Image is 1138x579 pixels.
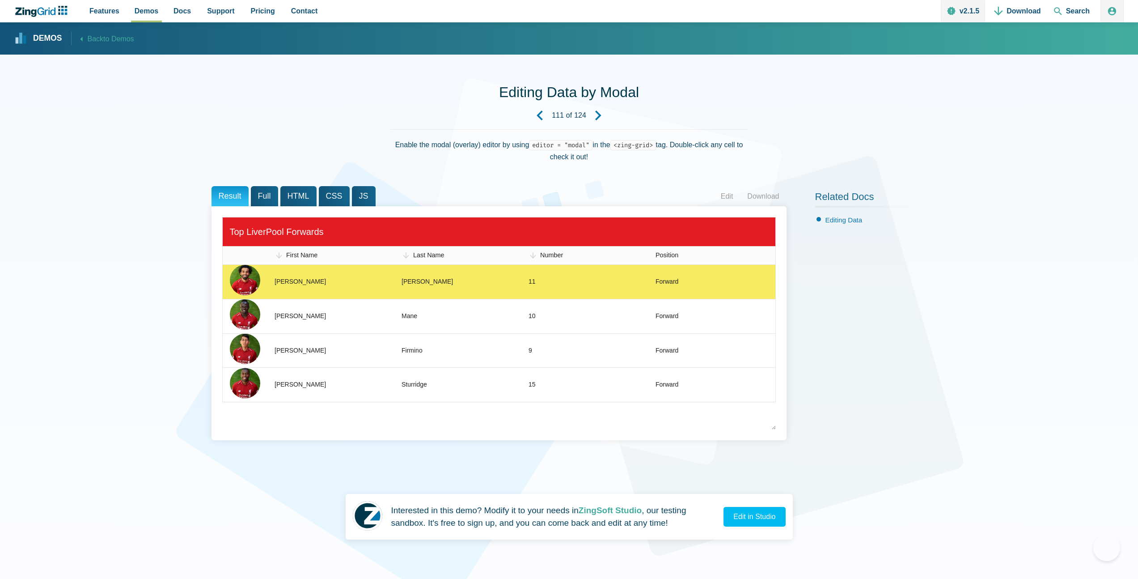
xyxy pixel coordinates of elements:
strong: 124 [574,112,586,119]
strong: Demos [33,34,62,43]
a: ZingChart Logo. Click to return to the homepage [14,6,72,17]
div: Firmino [402,345,423,356]
div: [PERSON_NAME] [275,345,326,356]
span: JS [352,186,376,206]
span: Result [212,186,249,206]
a: Demos [15,33,62,44]
a: Edit in Studio [723,507,785,527]
span: Docs [173,5,191,17]
div: 15 [529,379,536,390]
div: Enable the modal (overlay) editor by using in the tag. Double-click any cell to check it out! [390,129,748,172]
span: Demos [135,5,158,17]
div: Sturridge [402,379,427,390]
strong: 111 [552,112,564,119]
div: 10 [529,311,536,322]
p: Interested in this demo? Modify it to your needs in , our testing sandbox. It's free to sign up, ... [391,504,717,530]
code: editor = "modal" [529,140,592,150]
span: Last Name [413,251,444,259]
img: Player Img N/A [230,334,260,364]
img: Player Img N/A [230,299,260,330]
div: Forward [656,379,678,390]
span: Back [88,33,134,45]
span: Features [89,5,119,17]
span: to Demos [103,35,134,43]
div: 11 [529,277,536,287]
span: Pricing [251,5,275,17]
div: [PERSON_NAME] [275,379,326,390]
a: Edit [714,190,740,203]
span: Contact [291,5,318,17]
strong: ZingSoft Studio [579,506,642,515]
a: Previous Demo [528,103,552,128]
div: 9 [529,345,532,356]
code: <zing-grid> [610,140,656,150]
div: [PERSON_NAME] [275,277,326,287]
a: Download [740,190,786,203]
div: Forward [656,345,678,356]
div: Forward [656,311,678,322]
div: [PERSON_NAME] [402,277,453,287]
h2: Related Docs [815,191,927,208]
div: Forward [656,277,678,287]
span: Support [207,5,234,17]
span: First Name [286,251,317,259]
iframe: Toggle Customer Support [1093,534,1120,561]
img: Player Img N/A [230,265,260,295]
span: HTML [280,186,317,206]
a: Next Demo [586,103,610,128]
div: [PERSON_NAME] [275,311,326,322]
span: CSS [319,186,350,206]
a: Editing Data [825,216,863,224]
span: Position [656,251,678,259]
span: of [566,112,572,119]
h1: Editing Data by Modal [499,83,639,103]
a: Backto Demos [71,32,134,45]
span: Full [251,186,278,206]
img: Player Img N/A [230,368,260,398]
div: Top LiverPool Forwards [230,224,768,239]
span: Number [540,251,563,259]
div: Mane [402,311,417,322]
